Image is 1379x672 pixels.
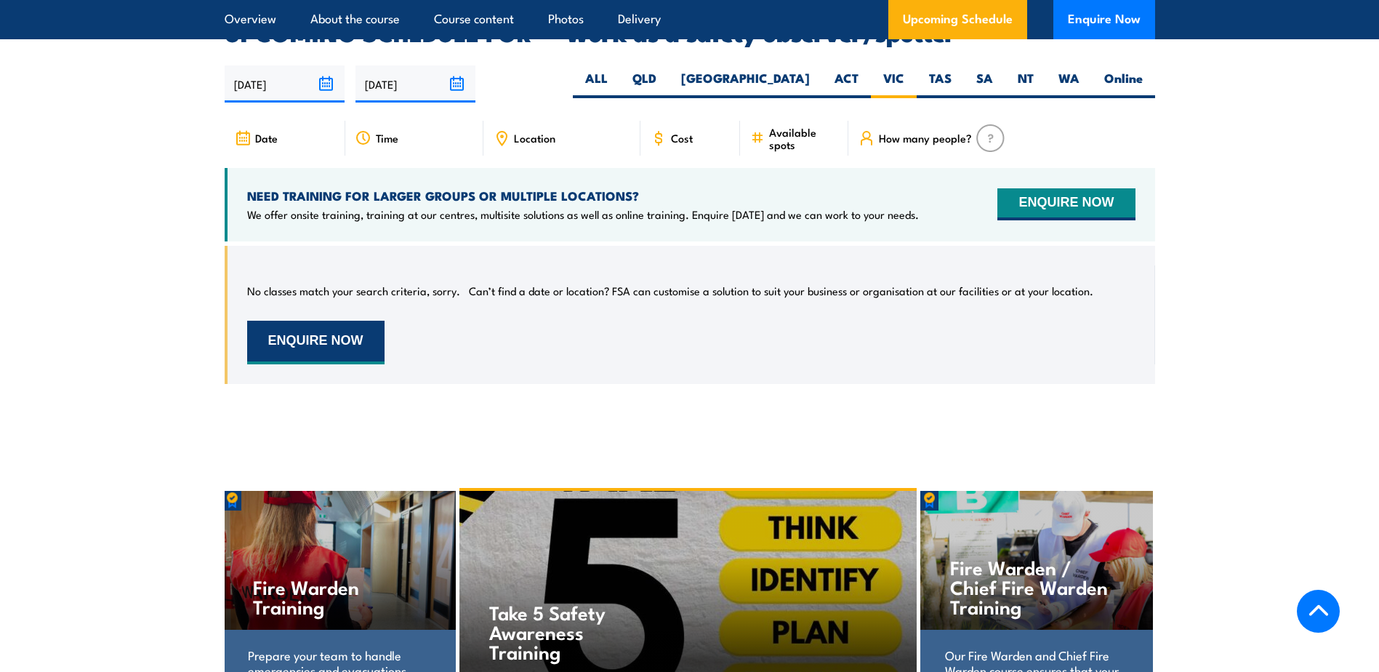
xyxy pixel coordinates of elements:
span: Time [376,132,398,144]
label: [GEOGRAPHIC_DATA] [669,70,822,98]
h4: Fire Warden Training [253,577,425,616]
label: TAS [917,70,964,98]
h4: Take 5 Safety Awareness Training [489,602,660,661]
button: ENQUIRE NOW [247,321,385,364]
span: Date [255,132,278,144]
label: NT [1005,70,1046,98]
input: To date [355,65,475,103]
label: QLD [620,70,669,98]
input: From date [225,65,345,103]
h2: UPCOMING SCHEDULE FOR - "Work as a safety observer/spotter" [225,22,1155,42]
label: SA [964,70,1005,98]
p: Can’t find a date or location? FSA can customise a solution to suit your business or organisation... [469,284,1093,298]
span: How many people? [879,132,972,144]
span: Available spots [769,126,838,151]
label: ACT [822,70,871,98]
label: WA [1046,70,1092,98]
h4: NEED TRAINING FOR LARGER GROUPS OR MULTIPLE LOCATIONS? [247,188,919,204]
span: Cost [671,132,693,144]
span: Location [514,132,555,144]
p: No classes match your search criteria, sorry. [247,284,460,298]
label: Online [1092,70,1155,98]
h4: Fire Warden / Chief Fire Warden Training [950,557,1122,616]
button: ENQUIRE NOW [997,188,1135,220]
label: VIC [871,70,917,98]
label: ALL [573,70,620,98]
p: We offer onsite training, training at our centres, multisite solutions as well as online training... [247,207,919,222]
